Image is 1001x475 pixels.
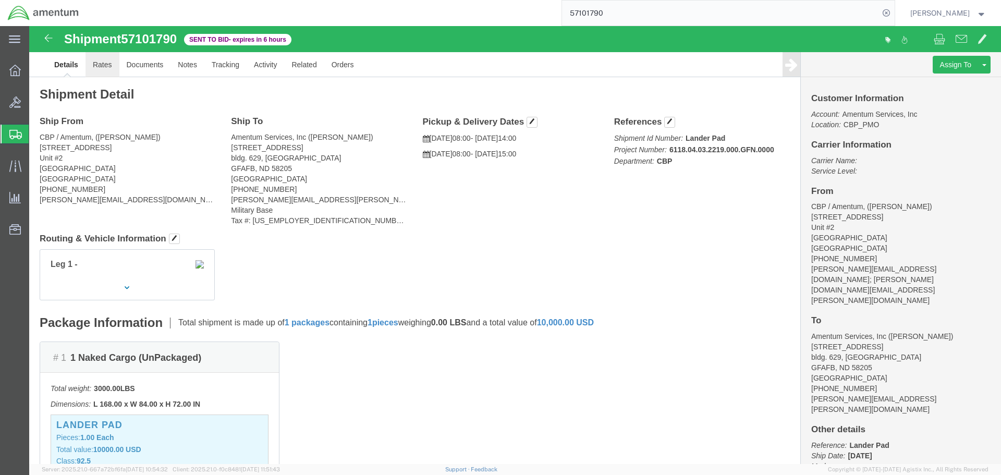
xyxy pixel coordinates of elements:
span: [DATE] 10:54:32 [126,466,168,472]
span: Copyright © [DATE]-[DATE] Agistix Inc., All Rights Reserved [828,465,988,474]
span: [DATE] 11:51:43 [241,466,280,472]
span: Steven Alcott [910,7,970,19]
span: Client: 2025.21.0-f0c8481 [173,466,280,472]
button: [PERSON_NAME] [910,7,987,19]
span: Server: 2025.21.0-667a72bf6fa [42,466,168,472]
img: logo [7,5,79,21]
iframe: FS Legacy Container [29,26,1001,464]
a: Feedback [471,466,497,472]
input: Search for shipment number, reference number [562,1,879,26]
a: Support [445,466,471,472]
